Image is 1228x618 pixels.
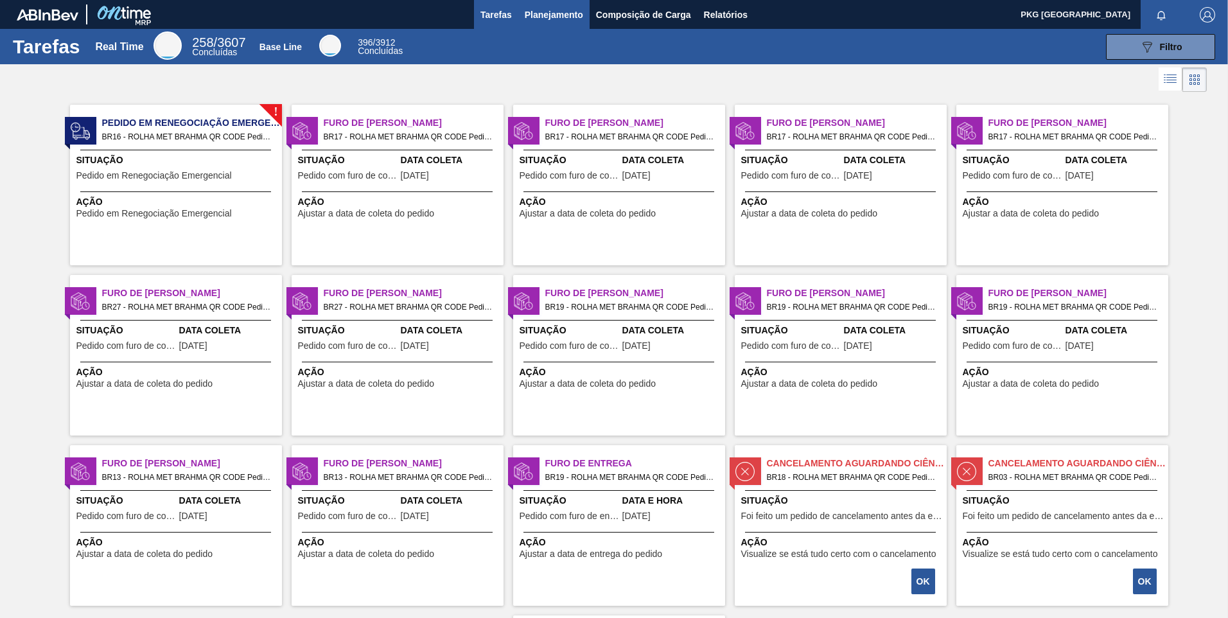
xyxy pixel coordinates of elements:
[1066,324,1165,337] span: Data Coleta
[192,35,245,49] span: / 3607
[298,536,500,549] span: Ação
[401,494,500,508] span: Data Coleta
[963,324,1062,337] span: Situação
[988,116,1168,130] span: Furo de Coleta
[963,209,1100,218] span: Ajustar a data de coleta do pedido
[358,37,395,48] span: / 3912
[741,209,878,218] span: Ajustar a data de coleta do pedido
[76,536,279,549] span: Ação
[1066,341,1094,351] span: 22/09/2025
[76,171,232,181] span: Pedido em Renegociação Emergencial
[988,457,1168,470] span: Cancelamento aguardando ciência
[76,379,213,389] span: Ajustar a data de coleta do pedido
[963,536,1165,549] span: Ação
[844,341,872,351] span: 15/09/2025
[298,195,500,209] span: Ação
[767,287,947,300] span: Furo de Coleta
[767,300,936,314] span: BR19 - ROLHA MET BRAHMA QR CODE Pedido - 1947842
[298,341,398,351] span: Pedido com furo de coleta
[520,536,722,549] span: Ação
[741,171,841,181] span: Pedido com furo de coleta
[735,121,755,141] img: status
[13,39,80,54] h1: Tarefas
[735,292,755,311] img: status
[153,31,182,60] div: Real Time
[71,121,90,141] img: status
[298,209,435,218] span: Ajustar a data de coleta do pedido
[1134,567,1158,596] div: Completar tarefa: 30158900
[298,154,398,167] span: Situação
[1159,67,1182,92] div: Visão em Lista
[963,366,1165,379] span: Ação
[1182,67,1207,92] div: Visão em Cards
[514,462,533,481] img: status
[76,494,176,508] span: Situação
[401,171,429,181] span: 01/09/2025
[480,7,512,22] span: Tarefas
[622,154,722,167] span: Data Coleta
[520,494,619,508] span: Situação
[102,116,282,130] span: Pedido em Renegociação Emergencial
[767,470,936,484] span: BR18 - ROLHA MET BRAHMA QR CODE Pedido - 2036002
[741,154,841,167] span: Situação
[741,536,943,549] span: Ação
[622,341,651,351] span: 12/09/2025
[741,366,943,379] span: Ação
[324,116,504,130] span: Furo de Coleta
[298,511,398,521] span: Pedido com furo de coleta
[520,324,619,337] span: Situação
[179,511,207,521] span: 08/09/2025
[298,171,398,181] span: Pedido com furo de coleta
[545,287,725,300] span: Furo de Coleta
[913,567,936,596] div: Completar tarefa: 30158899
[741,549,936,559] span: Visualize se está tudo certo com o cancelamento
[520,511,619,521] span: Pedido com furo de entrega
[520,209,656,218] span: Ajustar a data de coleta do pedido
[298,324,398,337] span: Situação
[963,341,1062,351] span: Pedido com furo de coleta
[520,549,663,559] span: Ajustar a data de entrega do pedido
[102,287,282,300] span: Furo de Coleta
[911,569,935,594] button: OK
[319,35,341,57] div: Base Line
[358,37,373,48] span: 396
[520,195,722,209] span: Ação
[401,511,429,521] span: 22/09/2025
[1133,569,1157,594] button: OK
[963,195,1165,209] span: Ação
[741,341,841,351] span: Pedido com furo de coleta
[844,171,872,181] span: 01/09/2025
[963,154,1062,167] span: Situação
[741,379,878,389] span: Ajustar a data de coleta do pedido
[401,154,500,167] span: Data Coleta
[520,379,656,389] span: Ajustar a data de coleta do pedido
[514,292,533,311] img: status
[963,511,1165,521] span: Foi feito um pedido de cancelamento antes da etapa de aguardando faturamento
[988,470,1158,484] span: BR03 - ROLHA MET BRAHMA QR CODE Pedido - 2035999
[324,287,504,300] span: Furo de Coleta
[844,324,943,337] span: Data Coleta
[767,116,947,130] span: Furo de Coleta
[767,130,936,144] span: BR17 - ROLHA MET BRAHMA QR CODE Pedido - 2013810
[76,195,279,209] span: Ação
[963,549,1158,559] span: Visualize se está tudo certo com o cancelamento
[988,287,1168,300] span: Furo de Coleta
[358,39,403,55] div: Base Line
[298,494,398,508] span: Situação
[298,549,435,559] span: Ajustar a data de coleta do pedido
[76,366,279,379] span: Ação
[76,154,279,167] span: Situação
[95,41,143,53] div: Real Time
[622,171,651,181] span: 01/09/2025
[767,457,947,470] span: Cancelamento aguardando ciência
[76,341,176,351] span: Pedido com furo de coleta
[957,121,976,141] img: status
[192,47,237,57] span: Concluídas
[622,494,722,508] span: Data e Hora
[1141,6,1182,24] button: Notificações
[102,130,272,144] span: BR16 - ROLHA MET BRAHMA QR CODE Pedido - 2035995
[324,457,504,470] span: Furo de Coleta
[192,35,213,49] span: 258
[545,300,715,314] span: BR19 - ROLHA MET BRAHMA QR CODE Pedido - 1947841
[71,292,90,311] img: status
